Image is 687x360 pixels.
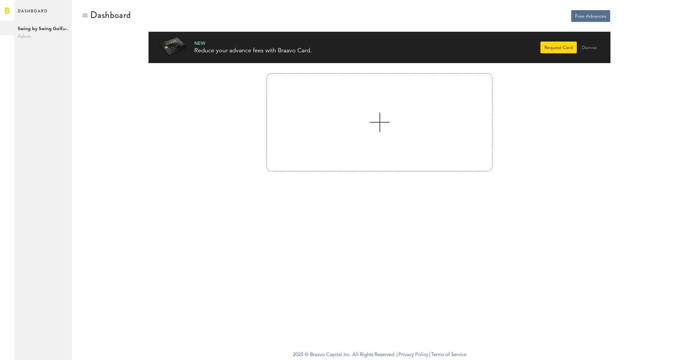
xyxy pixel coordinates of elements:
[578,42,601,53] button: Dismiss
[194,40,312,47] div: NEW
[431,352,467,357] a: Terms of Service
[571,10,610,22] button: Free Advances
[18,7,48,21] span: Dashboard
[18,33,69,41] span: Admin
[293,350,396,360] span: 2025 © Braavo Capital Inc. All Rights Reserved.
[158,38,188,57] img: Braavo Card
[90,10,131,20] div: Dashboard
[398,352,428,357] a: Privacy Policy
[194,47,312,55] div: Reduce your advance fees with Braavo Card.
[540,42,577,53] button: Request Card
[18,25,69,33] span: Swing by Swing Golf, Inc.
